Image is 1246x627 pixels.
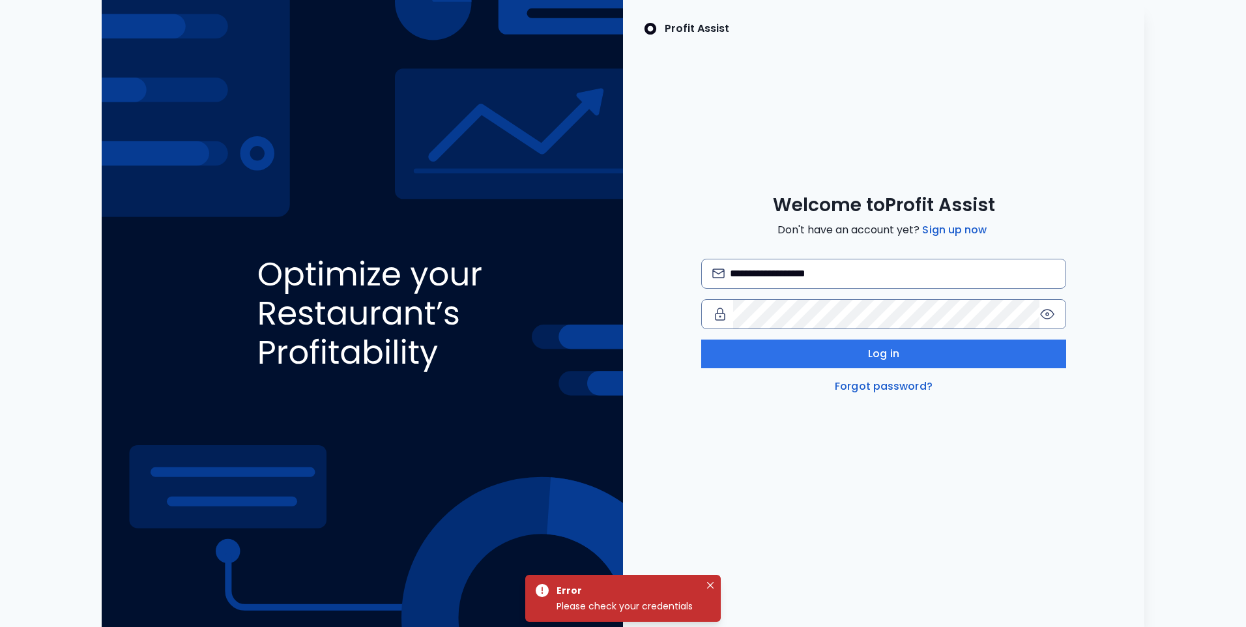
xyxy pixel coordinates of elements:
[644,21,657,36] img: SpotOn Logo
[712,269,725,278] img: email
[701,340,1066,368] button: Log in
[703,577,718,593] button: Close
[868,346,899,362] span: Log in
[920,222,989,238] a: Sign up now
[665,21,729,36] p: Profit Assist
[557,598,700,614] div: Please check your credentials
[773,194,995,217] span: Welcome to Profit Assist
[557,583,695,598] div: Error
[832,379,935,394] a: Forgot password?
[777,222,989,238] span: Don't have an account yet?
